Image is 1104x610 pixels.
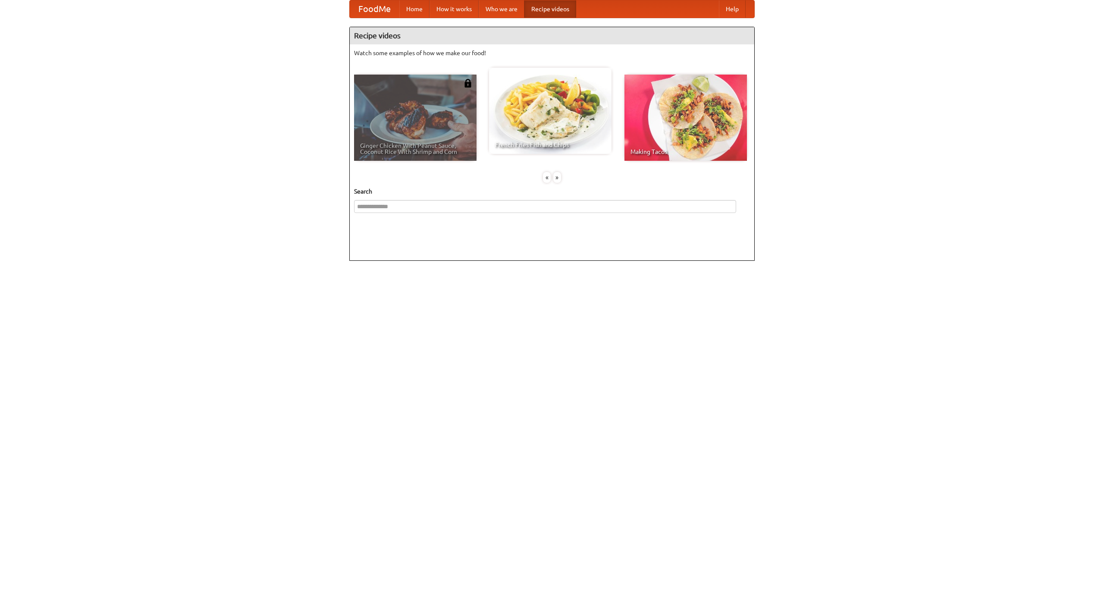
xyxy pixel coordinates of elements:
a: Recipe videos [524,0,576,18]
div: « [543,172,551,183]
div: » [553,172,561,183]
h5: Search [354,187,750,196]
p: Watch some examples of how we make our food! [354,49,750,57]
h4: Recipe videos [350,27,754,44]
a: Who we are [479,0,524,18]
span: French Fries Fish and Chips [495,142,605,148]
a: Help [719,0,746,18]
img: 483408.png [464,79,472,88]
a: FoodMe [350,0,399,18]
a: How it works [430,0,479,18]
a: French Fries Fish and Chips [489,68,612,154]
span: Making Tacos [630,149,741,155]
a: Making Tacos [624,75,747,161]
a: Home [399,0,430,18]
